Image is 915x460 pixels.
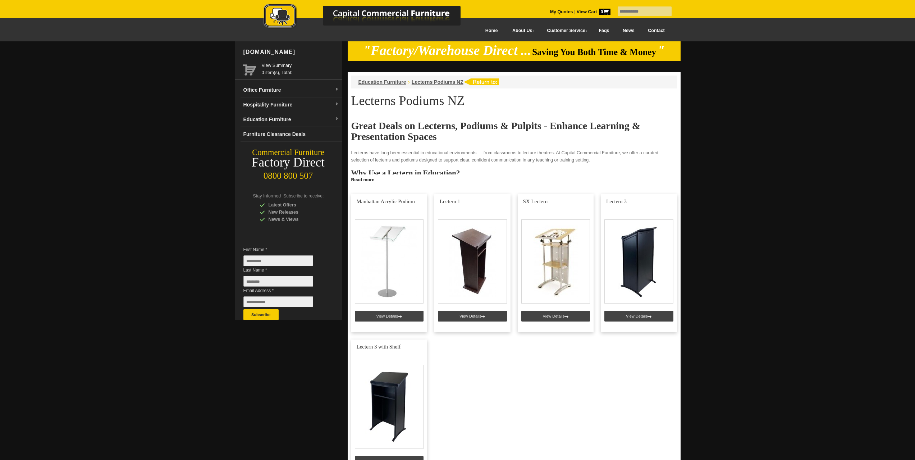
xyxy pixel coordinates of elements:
input: First Name * [243,255,313,266]
a: View Summary [262,62,339,69]
a: Furniture Clearance Deals [241,127,342,142]
span: Last Name * [243,267,324,274]
a: Office Furnituredropdown [241,83,342,97]
span: First Name * [243,246,324,253]
p: Lecterns have long been essential in educational environments — from classrooms to lecture theatr... [351,149,677,164]
a: Education Furnituredropdown [241,112,342,127]
img: Capital Commercial Furniture Logo [244,4,495,30]
a: My Quotes [550,9,573,14]
strong: Great Deals on Lecterns, Podiums & Pulpits - Enhance Learning & Presentation Spaces [351,120,640,142]
a: News [616,23,641,39]
span: Subscribe to receive: [283,193,324,199]
div: Factory Direct [235,158,342,168]
a: Click to read more [348,174,681,183]
button: Subscribe [243,309,279,320]
div: 0800 800 507 [235,167,342,181]
input: Last Name * [243,276,313,287]
a: Lecterns Podiums NZ [412,79,463,85]
div: Commercial Furniture [235,147,342,158]
span: 0 [599,9,610,15]
a: Hospitality Furnituredropdown [241,97,342,112]
a: Customer Service [539,23,592,39]
a: View Cart0 [575,9,610,14]
span: 0 item(s), Total: [262,62,339,75]
div: News & Views [260,216,328,223]
em: " [657,43,665,58]
div: Latest Offers [260,201,328,209]
a: Contact [641,23,671,39]
img: dropdown [335,117,339,121]
a: Education Furniture [358,79,406,85]
div: [DOMAIN_NAME] [241,41,342,63]
strong: Why Use a Lectern in Education? [351,169,460,177]
img: dropdown [335,87,339,92]
span: Stay Informed [253,193,281,199]
li: › [408,78,410,86]
strong: View Cart [577,9,610,14]
span: Saving You Both Time & Money [532,47,656,57]
span: Email Address * [243,287,324,294]
img: return to [463,78,499,85]
a: About Us [504,23,539,39]
input: Email Address * [243,296,313,307]
h1: Lecterns Podiums NZ [351,94,677,108]
em: "Factory/Warehouse Direct ... [363,43,531,58]
a: Faqs [592,23,616,39]
img: dropdown [335,102,339,106]
a: Capital Commercial Furniture Logo [244,4,495,32]
div: New Releases [260,209,328,216]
